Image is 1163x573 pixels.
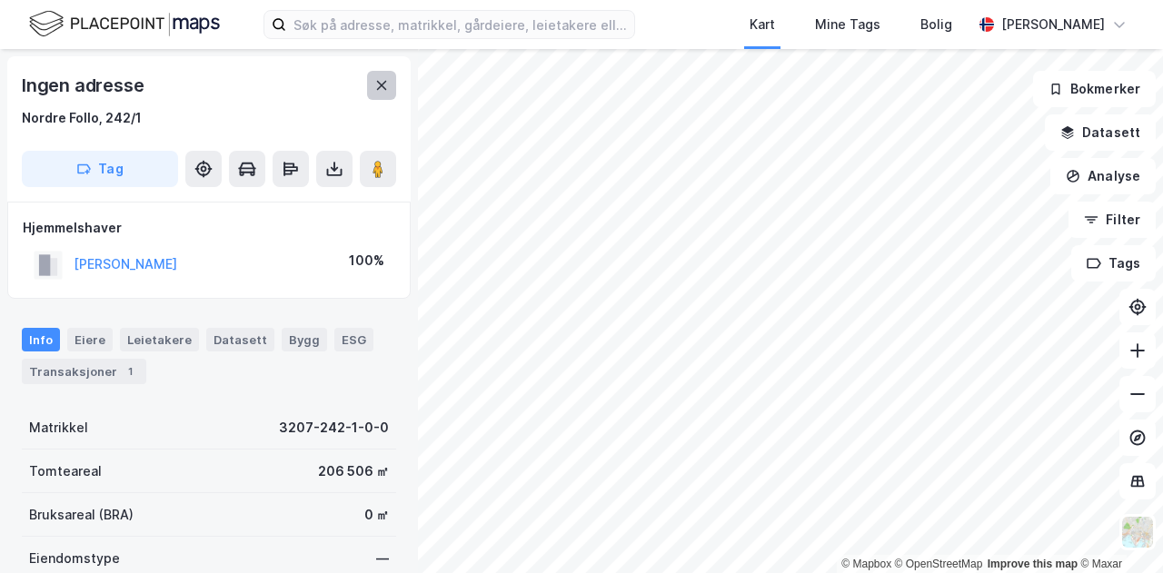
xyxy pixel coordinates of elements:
[29,548,120,569] div: Eiendomstype
[334,328,373,351] div: ESG
[376,548,389,569] div: —
[1071,245,1156,282] button: Tags
[23,217,395,239] div: Hjemmelshaver
[988,558,1078,570] a: Improve this map
[121,362,139,380] div: 1
[1033,71,1156,107] button: Bokmerker
[120,328,199,351] div: Leietakere
[22,359,146,384] div: Transaksjoner
[29,504,134,526] div: Bruksareal (BRA)
[286,11,634,38] input: Søk på adresse, matrikkel, gårdeiere, leietakere eller personer
[318,460,389,482] div: 206 506 ㎡
[1001,14,1105,35] div: [PERSON_NAME]
[279,417,389,439] div: 3207-242-1-0-0
[1072,486,1163,573] div: Kontrollprogram for chat
[750,14,775,35] div: Kart
[920,14,952,35] div: Bolig
[895,558,983,570] a: OpenStreetMap
[22,107,142,129] div: Nordre Follo, 242/1
[1045,114,1156,151] button: Datasett
[29,417,88,439] div: Matrikkel
[29,460,102,482] div: Tomteareal
[815,14,880,35] div: Mine Tags
[1050,158,1156,194] button: Analyse
[29,8,220,40] img: logo.f888ab2527a4732fd821a326f86c7f29.svg
[67,328,113,351] div: Eiere
[282,328,327,351] div: Bygg
[206,328,274,351] div: Datasett
[22,151,178,187] button: Tag
[22,71,147,100] div: Ingen adresse
[349,250,384,272] div: 100%
[841,558,891,570] a: Mapbox
[1069,202,1156,238] button: Filter
[364,504,389,526] div: 0 ㎡
[1072,486,1163,573] iframe: Chat Widget
[22,328,60,351] div: Info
